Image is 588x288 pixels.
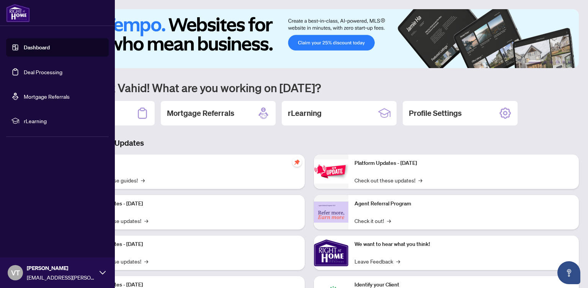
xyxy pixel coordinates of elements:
[409,108,462,119] h2: Profile Settings
[24,68,62,75] a: Deal Processing
[354,159,573,168] p: Platform Updates - [DATE]
[292,158,302,167] span: pushpin
[141,176,145,184] span: →
[80,200,299,208] p: Platform Updates - [DATE]
[167,108,234,119] h2: Mortgage Referrals
[314,159,348,184] img: Platform Updates - June 23, 2025
[144,257,148,265] span: →
[544,60,547,63] button: 2
[387,216,391,225] span: →
[418,176,422,184] span: →
[556,60,559,63] button: 4
[568,60,571,63] button: 6
[40,80,579,95] h1: Welcome back Vahid! What are you working on [DATE]?
[144,216,148,225] span: →
[40,138,579,148] h3: Brokerage & Industry Updates
[562,60,565,63] button: 5
[80,240,299,249] p: Platform Updates - [DATE]
[528,60,541,63] button: 1
[314,236,348,270] img: We want to hear what you think!
[314,202,348,223] img: Agent Referral Program
[27,264,96,272] span: [PERSON_NAME]
[550,60,553,63] button: 3
[27,273,96,281] span: [EMAIL_ADDRESS][PERSON_NAME][DOMAIN_NAME]
[354,257,400,265] a: Leave Feedback→
[6,4,30,22] img: logo
[40,9,579,68] img: Slide 0
[557,261,580,284] button: Open asap
[354,176,422,184] a: Check out these updates!→
[396,257,400,265] span: →
[11,267,20,278] span: VT
[24,117,103,125] span: rLearning
[24,93,70,100] a: Mortgage Referrals
[24,44,50,51] a: Dashboard
[354,216,391,225] a: Check it out!→
[354,240,573,249] p: We want to hear what you think!
[288,108,322,119] h2: rLearning
[80,159,299,168] p: Self-Help
[354,200,573,208] p: Agent Referral Program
